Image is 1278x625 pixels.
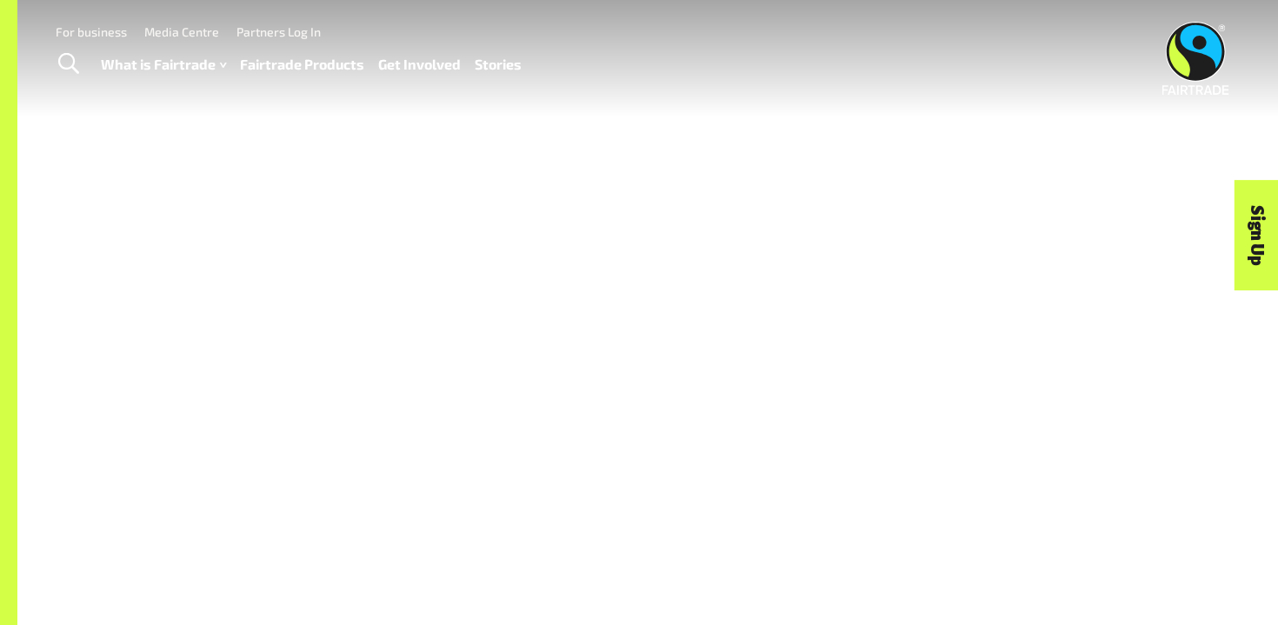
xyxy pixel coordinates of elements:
[236,24,321,39] a: Partners Log In
[475,52,522,77] a: Stories
[378,52,461,77] a: Get Involved
[101,52,226,77] a: What is Fairtrade
[1162,22,1229,95] img: Fairtrade Australia New Zealand logo
[240,52,364,77] a: Fairtrade Products
[56,24,127,39] a: For business
[47,43,90,86] a: Toggle Search
[144,24,219,39] a: Media Centre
